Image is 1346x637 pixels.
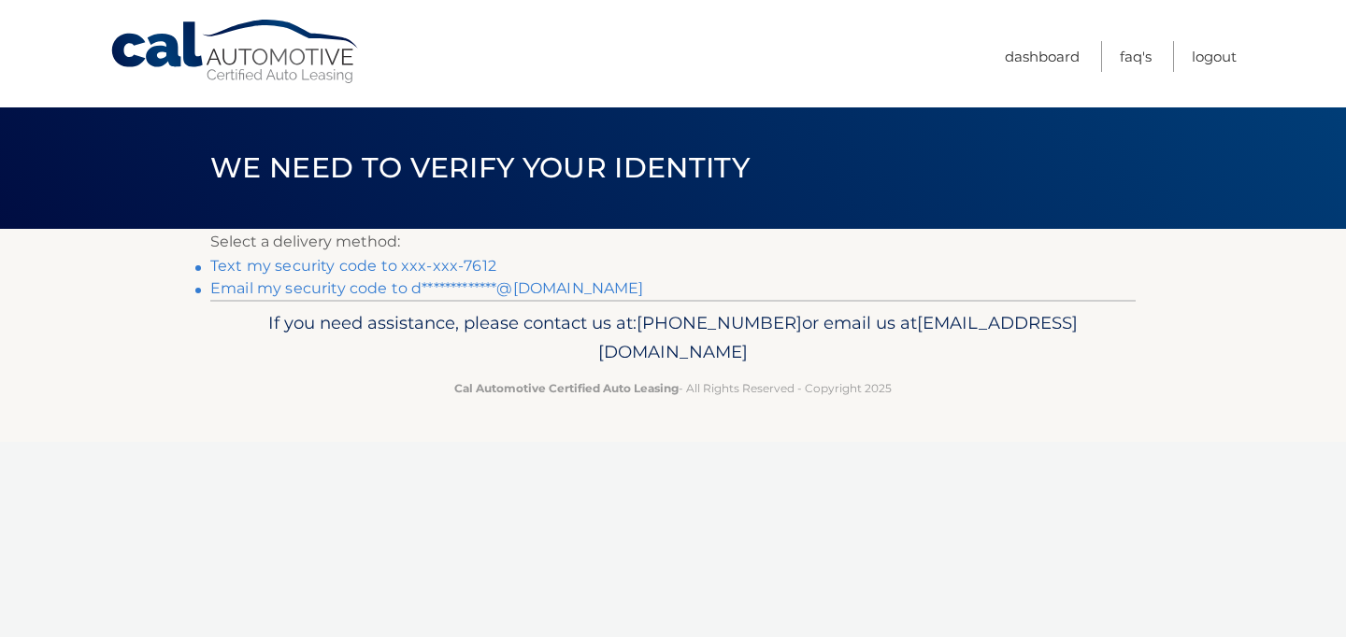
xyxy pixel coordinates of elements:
[1005,41,1080,72] a: Dashboard
[637,312,802,333] span: [PHONE_NUMBER]
[222,378,1124,398] p: - All Rights Reserved - Copyright 2025
[210,150,750,185] span: We need to verify your identity
[210,257,496,275] a: Text my security code to xxx-xxx-7612
[210,229,1136,255] p: Select a delivery method:
[454,381,679,395] strong: Cal Automotive Certified Auto Leasing
[222,308,1124,368] p: If you need assistance, please contact us at: or email us at
[1192,41,1237,72] a: Logout
[109,19,362,85] a: Cal Automotive
[1120,41,1152,72] a: FAQ's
